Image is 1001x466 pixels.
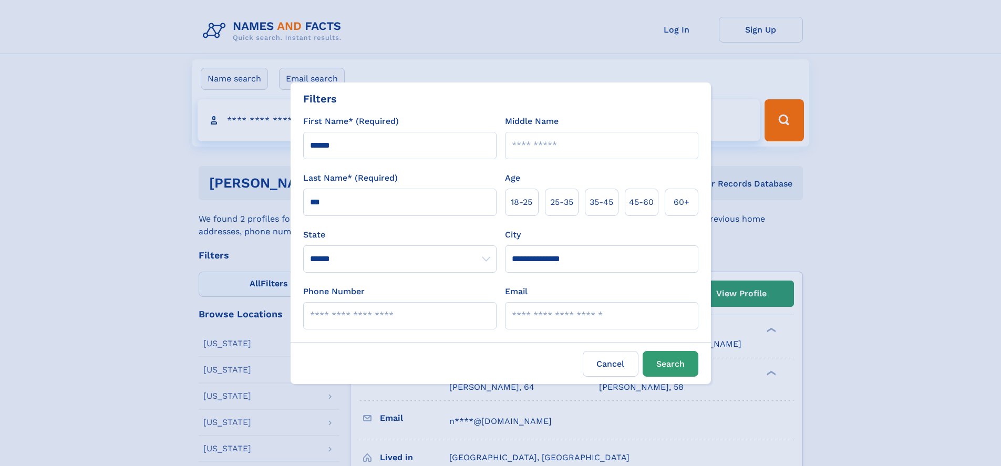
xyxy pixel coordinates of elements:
[303,172,398,184] label: Last Name* (Required)
[505,172,520,184] label: Age
[505,115,559,128] label: Middle Name
[629,196,654,209] span: 45‑60
[303,115,399,128] label: First Name* (Required)
[550,196,573,209] span: 25‑35
[643,351,698,377] button: Search
[511,196,532,209] span: 18‑25
[303,229,497,241] label: State
[590,196,613,209] span: 35‑45
[505,229,521,241] label: City
[303,91,337,107] div: Filters
[505,285,528,298] label: Email
[674,196,689,209] span: 60+
[583,351,638,377] label: Cancel
[303,285,365,298] label: Phone Number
